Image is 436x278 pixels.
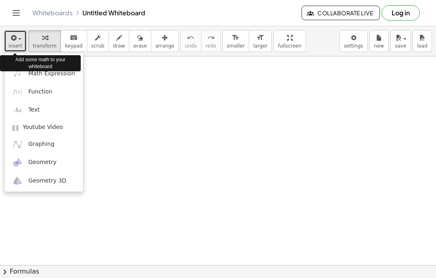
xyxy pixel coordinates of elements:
[28,158,57,166] span: Geometry
[4,101,83,119] a: Text
[28,70,75,78] span: Math Expression
[4,64,83,83] a: Math Expression
[13,105,23,115] img: Aa.png
[4,135,83,154] a: Graphing
[13,139,23,149] img: ggb-graphing.svg
[13,68,23,79] img: sqrt_x.png
[28,140,55,148] span: Graphing
[28,106,40,114] span: Text
[13,158,23,168] img: ggb-geometry.svg
[4,154,83,172] a: Geometry
[28,177,66,185] span: Geometry 3D
[23,123,63,131] span: Youtube Video
[13,87,23,97] img: f_x.png
[4,172,83,190] a: Geometry 3D
[13,176,23,186] img: ggb-3d.svg
[4,83,83,101] a: Function
[4,119,83,135] a: Youtube Video
[28,88,52,96] span: Function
